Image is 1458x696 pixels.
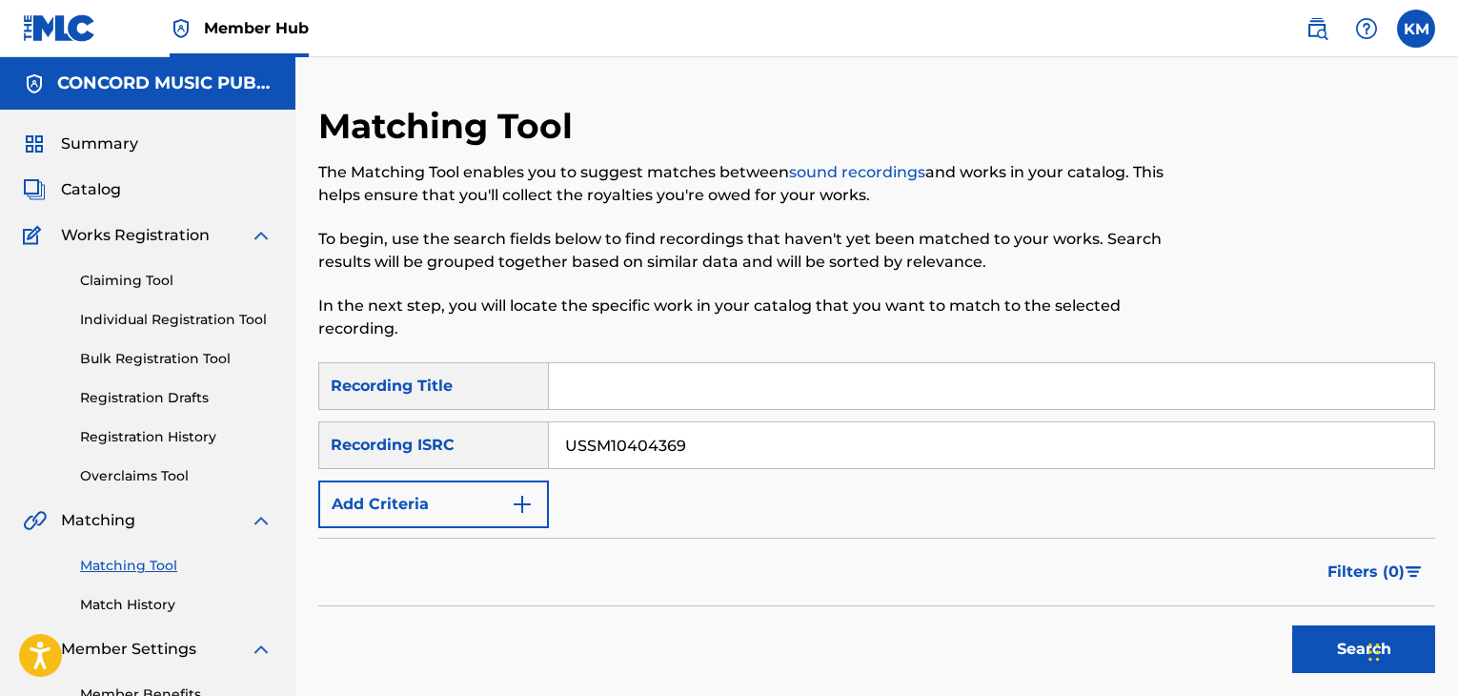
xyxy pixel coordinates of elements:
img: Top Rightsholder [170,17,192,40]
img: expand [250,224,273,247]
img: help [1355,17,1378,40]
img: MLC Logo [23,14,96,42]
iframe: Chat Widget [1363,604,1458,696]
p: In the next step, you will locate the specific work in your catalog that you want to match to the... [318,295,1178,340]
a: Individual Registration Tool [80,310,273,330]
img: Works Registration [23,224,48,247]
span: Member Hub [204,17,309,39]
div: Help [1347,10,1386,48]
p: The Matching Tool enables you to suggest matches between and works in your catalog. This helps en... [318,161,1178,207]
div: User Menu [1397,10,1435,48]
span: Matching [61,509,135,532]
img: expand [250,638,273,661]
span: Catalog [61,178,121,201]
img: Summary [23,133,46,155]
a: Overclaims Tool [80,466,273,486]
button: Filters (0) [1316,548,1435,596]
a: SummarySummary [23,133,138,155]
button: Add Criteria [318,481,549,528]
a: Registration Drafts [80,388,273,408]
a: CatalogCatalog [23,178,121,201]
img: Matching [23,509,47,532]
span: Works Registration [61,224,210,247]
a: Registration History [80,427,273,447]
h2: Matching Tool [318,105,582,148]
img: Accounts [23,72,46,95]
a: Match History [80,595,273,615]
a: Claiming Tool [80,271,273,291]
span: Summary [61,133,138,155]
h5: CONCORD MUSIC PUBLISHING LLC [57,72,273,94]
img: 9d2ae6d4665cec9f34b9.svg [511,493,534,516]
div: Drag [1368,624,1380,681]
a: sound recordings [789,163,925,181]
span: Member Settings [61,638,196,661]
form: Search Form [318,362,1435,683]
img: search [1306,17,1328,40]
img: expand [250,509,273,532]
img: Catalog [23,178,46,201]
span: Filters ( 0 ) [1327,561,1405,583]
a: Matching Tool [80,556,273,576]
button: Search [1292,625,1435,673]
p: To begin, use the search fields below to find recordings that haven't yet been matched to your wo... [318,228,1178,274]
a: Public Search [1298,10,1336,48]
a: Bulk Registration Tool [80,349,273,369]
iframe: Resource Center [1405,434,1458,587]
img: Member Settings [23,638,46,661]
